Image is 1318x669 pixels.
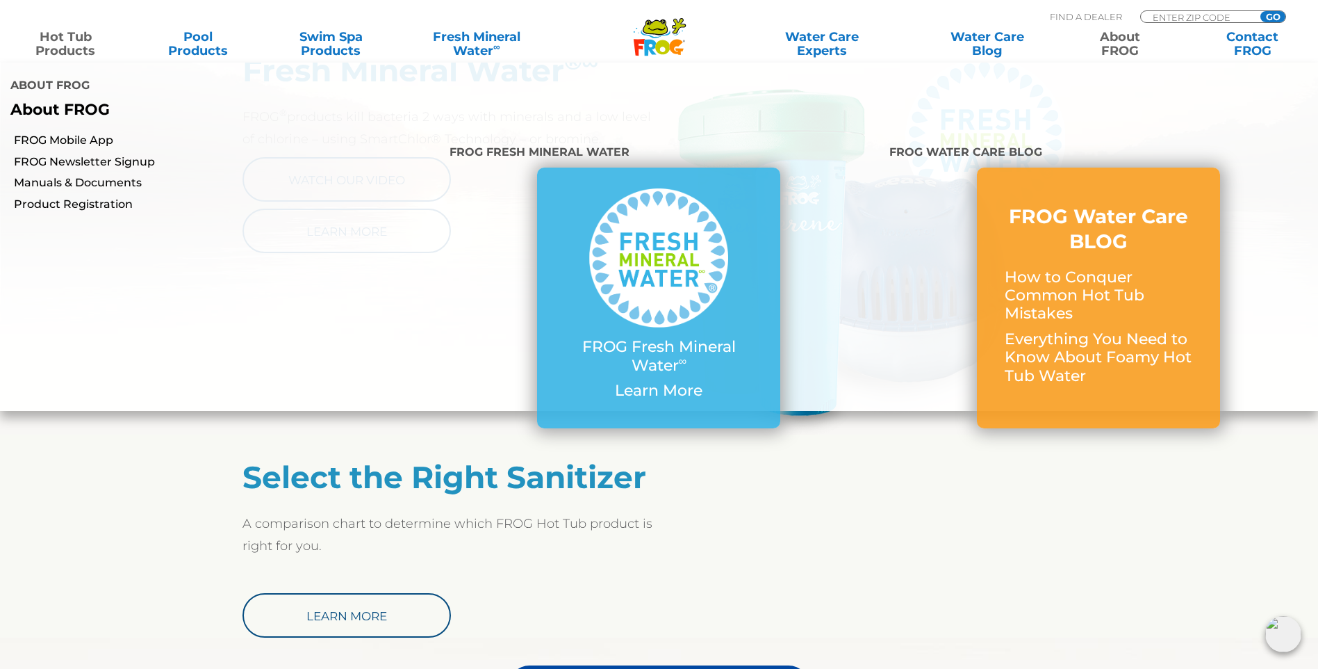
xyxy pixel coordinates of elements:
[14,197,439,212] a: Product Registration
[1005,330,1192,385] p: Everything You Need to Know About Foamy Hot Tub Water
[279,30,383,58] a: Swim SpaProducts
[1201,30,1304,58] a: ContactFROG
[14,175,439,191] a: Manuals & Documents
[889,140,1308,168] h4: FROG Water Care BLOG
[14,30,117,58] a: Hot TubProducts
[1260,11,1285,22] input: GO
[450,140,868,168] h4: FROG Fresh Mineral Water
[147,30,250,58] a: PoolProducts
[679,354,687,368] sup: ∞
[10,100,110,119] b: About FROG
[242,459,659,495] h2: Select the Right Sanitizer
[739,30,906,58] a: Water CareExperts
[565,188,752,407] a: FROG Fresh Mineral Water∞ Learn More
[242,593,451,638] a: Learn More
[1005,204,1192,392] a: FROG Water Care BLOG How to Conquer Common Hot Tub Mistakes Everything You Need to Know About Foa...
[1005,268,1192,323] p: How to Conquer Common Hot Tub Mistakes
[935,30,1039,58] a: Water CareBlog
[1005,204,1192,255] h3: FROG Water Care BLOG
[412,30,541,58] a: Fresh MineralWater∞
[242,513,659,557] p: A comparison chart to determine which FROG Hot Tub product is right for you.
[565,382,752,400] p: Learn More
[1068,30,1171,58] a: AboutFROG
[1265,616,1301,652] img: openIcon
[10,73,649,101] h4: About FROG
[565,338,752,375] p: FROG Fresh Mineral Water
[493,41,500,52] sup: ∞
[1151,11,1245,23] input: Zip Code Form
[1050,10,1122,23] p: Find A Dealer
[14,133,439,148] a: FROG Mobile App
[14,154,439,170] a: FROG Newsletter Signup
